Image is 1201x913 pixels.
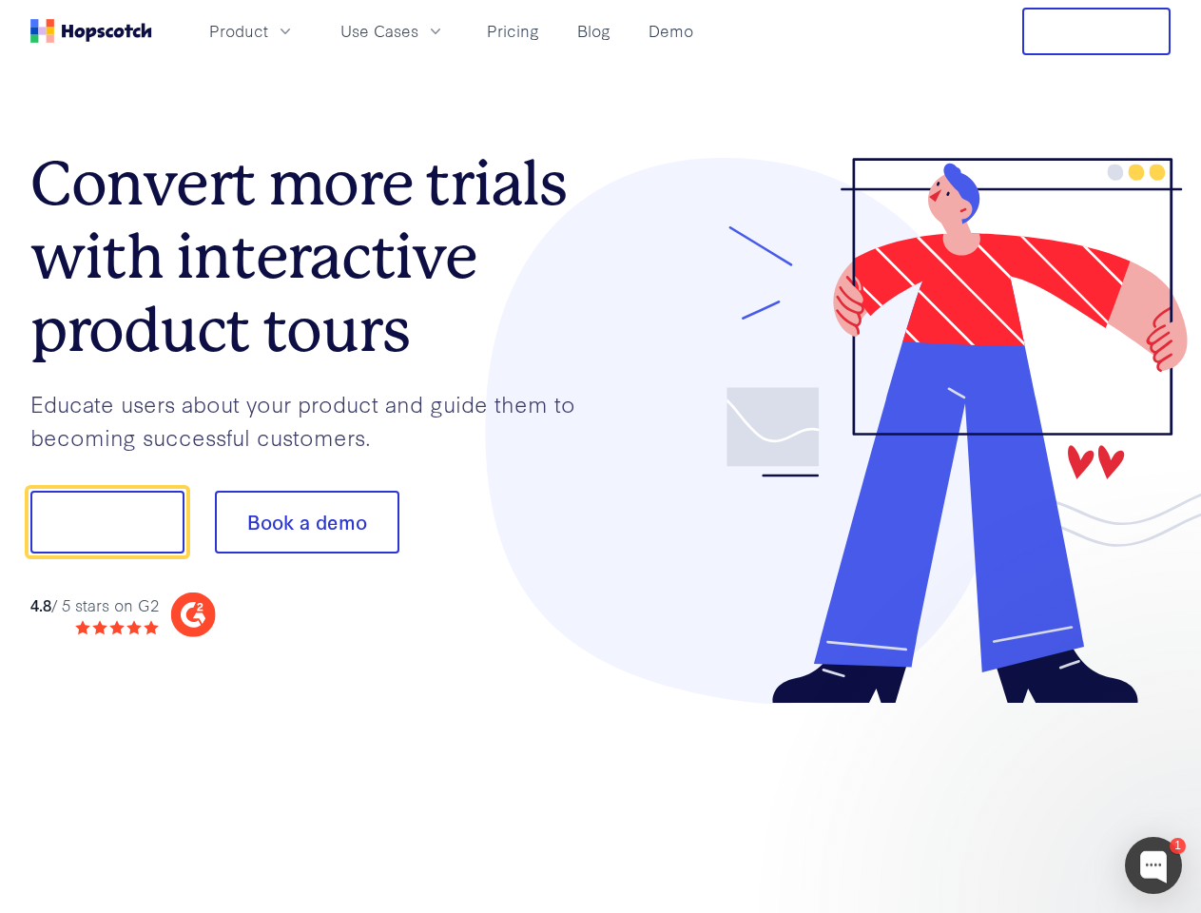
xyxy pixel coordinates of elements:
a: Pricing [479,15,547,47]
button: Use Cases [329,15,456,47]
span: Use Cases [340,19,418,43]
button: Product [198,15,306,47]
div: 1 [1170,838,1186,854]
strong: 4.8 [30,593,51,615]
button: Show me! [30,491,184,554]
p: Educate users about your product and guide them to becoming successful customers. [30,387,601,453]
span: Product [209,19,268,43]
button: Free Trial [1022,8,1171,55]
a: Demo [641,15,701,47]
div: / 5 stars on G2 [30,593,159,617]
button: Book a demo [215,491,399,554]
a: Blog [570,15,618,47]
h1: Convert more trials with interactive product tours [30,147,601,366]
a: Home [30,19,152,43]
